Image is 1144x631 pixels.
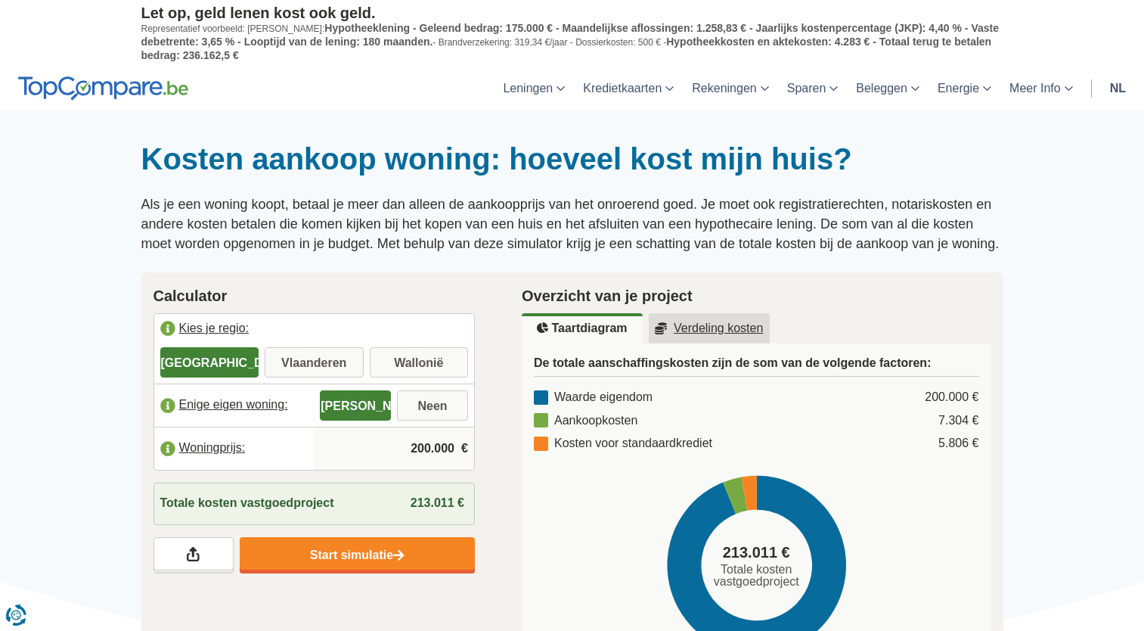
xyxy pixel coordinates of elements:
div: Kosten voor standaardkrediet [534,435,712,452]
h3: De totale aanschaffingskosten zijn de som van de volgende factoren: [534,356,979,377]
label: [PERSON_NAME] [320,390,391,421]
label: Vlaanderen [265,347,364,378]
span: 213.011 € [723,542,790,564]
a: Sparen [778,66,848,110]
div: 7.304 € [938,412,978,430]
u: Verdeling kosten [655,322,764,334]
div: Aankoopkosten [534,412,637,430]
p: Als je een woning koopt, betaal je meer dan alleen de aankoopprijs van het onroerend goed. Je moe... [141,195,1003,253]
u: Taartdiagram [537,322,627,334]
a: Leningen [494,66,574,110]
label: Neen [397,390,468,421]
a: Kredietkaarten [574,66,683,110]
label: Enige eigen woning: [154,389,315,422]
span: Totale kosten vastgoedproject [160,495,334,512]
label: Wallonië [370,347,469,378]
p: Representatief voorbeeld: [PERSON_NAME]: - Brandverzekering: 319,34 €/jaar - Dossierkosten: 500 € - [141,22,1003,62]
div: 200.000 € [925,389,978,406]
input: | [320,428,468,469]
a: Rekeningen [683,66,777,110]
a: nl [1101,66,1135,110]
div: Waarde eigendom [534,389,653,406]
span: € [461,440,468,458]
h1: Kosten aankoop woning: hoeveel kost mijn huis? [141,141,1003,177]
a: Beleggen [847,66,929,110]
span: 213.011 € [411,496,464,509]
a: Energie [929,66,1000,110]
label: Kies je regio: [154,314,475,347]
div: 5.806 € [938,435,978,452]
span: Totale kosten vastgoedproject [707,564,805,588]
label: Woningprijs: [154,432,315,465]
a: Start simulatie [240,537,475,573]
h2: Calculator [153,284,476,307]
h2: Overzicht van je project [522,284,991,307]
a: Meer Info [1000,66,1082,110]
span: Hypotheeklening - Geleend bedrag: 175.000 € - Maandelijkse aflossingen: 1.258,83 € - Jaarlijks ko... [141,22,999,48]
img: TopCompare [18,76,188,101]
a: Deel je resultaten [153,537,234,573]
img: Start simulatie [393,549,405,562]
p: Let op, geld lenen kost ook geld. [141,4,1003,22]
label: [GEOGRAPHIC_DATA] [160,347,259,378]
span: Hypotheekkosten en aktekosten: 4.283 € - Totaal terug te betalen bedrag: 236.162,5 € [141,36,992,61]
